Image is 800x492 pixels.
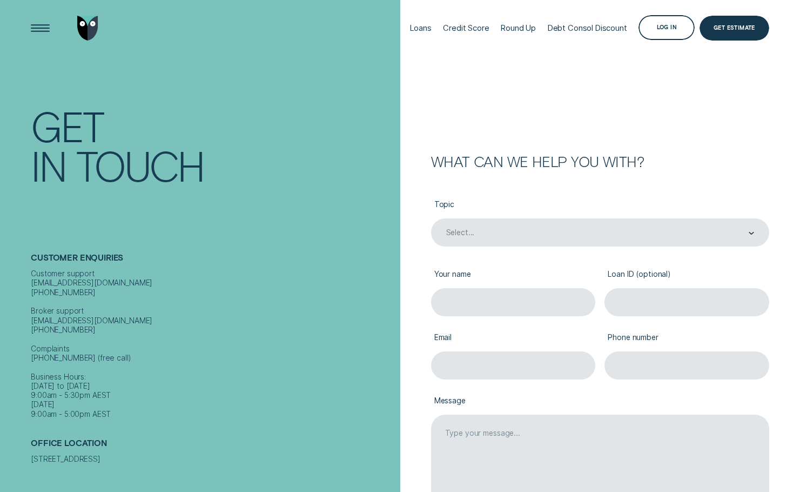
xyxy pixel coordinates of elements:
[501,23,536,33] div: Round Up
[604,262,769,288] label: Loan ID (optional)
[28,16,53,41] button: Open Menu
[431,192,769,218] label: Topic
[604,326,769,352] label: Phone number
[31,106,103,145] div: Get
[431,155,769,169] h2: What can we help you with?
[700,16,769,41] a: Get Estimate
[431,262,595,288] label: Your name
[410,23,432,33] div: Loans
[77,16,98,41] img: Wisr
[431,326,595,352] label: Email
[446,229,475,238] div: Select...
[31,455,395,464] div: [STREET_ADDRESS]
[31,145,66,184] div: In
[76,145,204,184] div: Touch
[31,438,395,455] h2: Office Location
[431,389,769,415] label: Message
[31,269,395,419] div: Customer support [EMAIL_ADDRESS][DOMAIN_NAME] [PHONE_NUMBER] Broker support [EMAIL_ADDRESS][DOMAI...
[443,23,489,33] div: Credit Score
[31,252,395,269] h2: Customer Enquiries
[31,106,395,184] h1: Get In Touch
[548,23,627,33] div: Debt Consol Discount
[638,15,695,41] button: Log in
